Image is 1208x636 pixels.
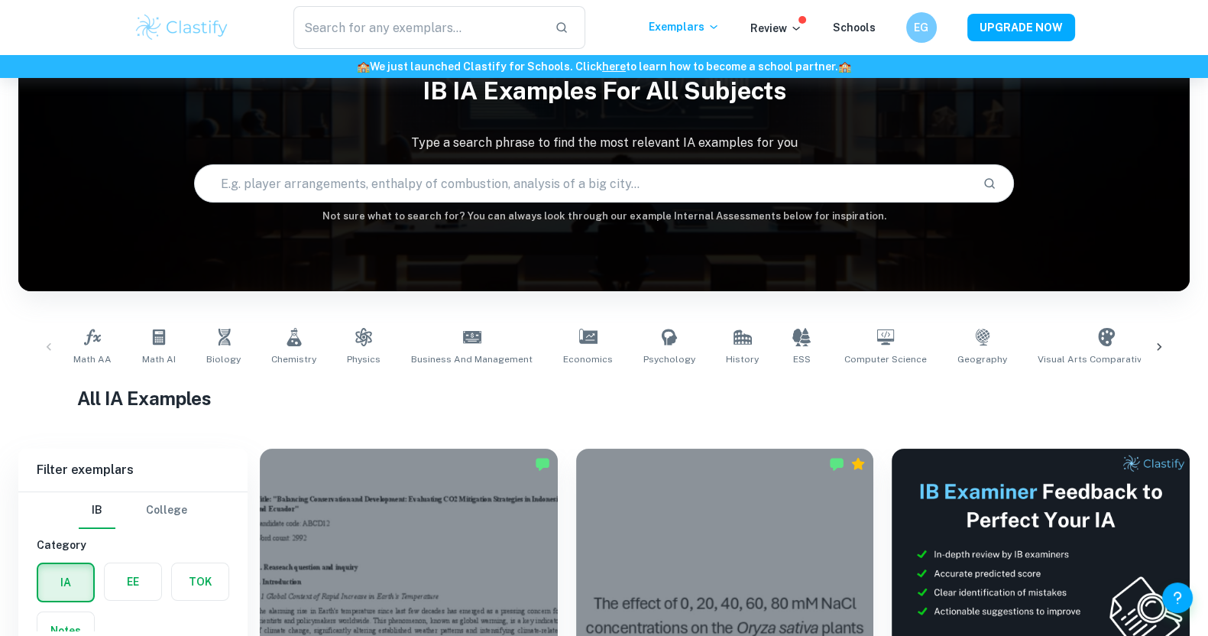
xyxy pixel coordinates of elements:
[73,352,112,366] span: Math AA
[838,60,851,73] span: 🏫
[172,563,228,600] button: TOK
[37,537,229,553] h6: Category
[77,385,1132,412] h1: All IA Examples
[105,563,161,600] button: EE
[563,352,613,366] span: Economics
[142,352,176,366] span: Math AI
[829,456,844,472] img: Marked
[649,18,720,35] p: Exemplars
[357,60,370,73] span: 🏫
[793,352,811,366] span: ESS
[726,352,759,366] span: History
[1038,352,1175,366] span: Visual Arts Comparative Study
[976,170,1002,196] button: Search
[1162,582,1193,613] button: Help and Feedback
[833,21,876,34] a: Schools
[535,456,550,472] img: Marked
[850,456,866,472] div: Premium
[411,352,533,366] span: Business and Management
[643,352,695,366] span: Psychology
[3,58,1205,75] h6: We just launched Clastify for Schools. Click to learn how to become a school partner.
[293,6,543,49] input: Search for any exemplars...
[602,60,626,73] a: here
[79,492,115,529] button: IB
[206,352,241,366] span: Biology
[347,352,381,366] span: Physics
[18,134,1190,152] p: Type a search phrase to find the most relevant IA examples for you
[906,12,937,43] button: EG
[195,162,970,205] input: E.g. player arrangements, enthalpy of combustion, analysis of a big city...
[912,19,930,36] h6: EG
[750,20,802,37] p: Review
[79,492,187,529] div: Filter type choice
[18,209,1190,224] h6: Not sure what to search for? You can always look through our example Internal Assessments below f...
[844,352,927,366] span: Computer Science
[18,67,1190,115] h1: IB IA examples for all subjects
[967,14,1075,41] button: UPGRADE NOW
[18,449,248,492] h6: Filter exemplars
[134,12,231,43] img: Clastify logo
[146,492,187,529] button: College
[957,352,1007,366] span: Geography
[38,564,93,601] button: IA
[271,352,316,366] span: Chemistry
